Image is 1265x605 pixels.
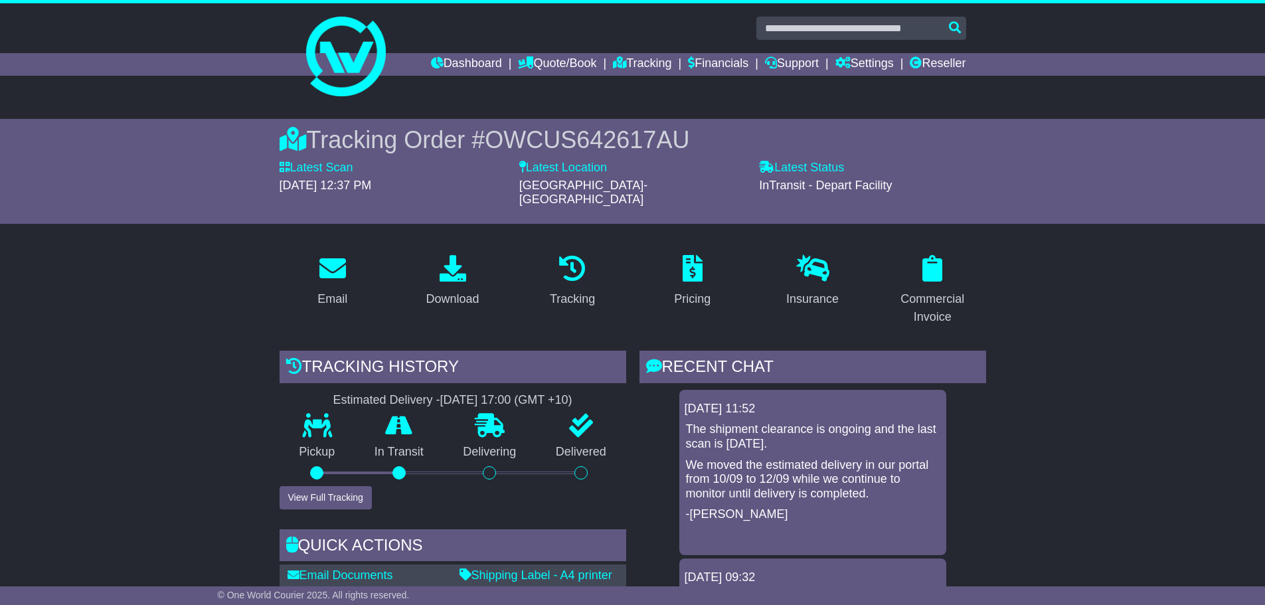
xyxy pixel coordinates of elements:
[355,445,444,460] p: In Transit
[910,53,966,76] a: Reseller
[280,161,353,175] label: Latest Scan
[639,351,986,387] div: RECENT CHAT
[759,161,844,175] label: Latest Status
[280,393,626,408] div: Estimated Delivery -
[688,53,748,76] a: Financials
[786,290,839,308] div: Insurance
[518,53,596,76] a: Quote/Book
[317,290,347,308] div: Email
[778,250,847,313] a: Insurance
[280,179,372,192] span: [DATE] 12:37 PM
[426,290,479,308] div: Download
[686,422,940,451] p: The shipment clearance is ongoing and the last scan is [DATE].
[835,53,894,76] a: Settings
[888,290,977,326] div: Commercial Invoice
[280,529,626,565] div: Quick Actions
[280,126,986,154] div: Tracking Order #
[613,53,671,76] a: Tracking
[440,393,572,408] div: [DATE] 17:00 (GMT +10)
[879,250,986,331] a: Commercial Invoice
[417,250,487,313] a: Download
[519,179,647,207] span: [GEOGRAPHIC_DATA]-[GEOGRAPHIC_DATA]
[665,250,719,313] a: Pricing
[444,445,537,460] p: Delivering
[686,458,940,501] p: We moved the estimated delivery in our portal from 10/09 to 12/09 while we continue to monitor un...
[485,126,689,153] span: OWCUS642617AU
[309,250,356,313] a: Email
[280,445,355,460] p: Pickup
[288,568,393,582] a: Email Documents
[280,351,626,387] div: Tracking history
[431,53,502,76] a: Dashboard
[685,570,941,585] div: [DATE] 09:32
[759,179,892,192] span: InTransit - Depart Facility
[674,290,711,308] div: Pricing
[519,161,607,175] label: Latest Location
[686,507,940,522] p: -[PERSON_NAME]
[685,402,941,416] div: [DATE] 11:52
[536,445,626,460] p: Delivered
[550,290,595,308] div: Tracking
[765,53,819,76] a: Support
[460,568,612,582] a: Shipping Label - A4 printer
[280,486,372,509] button: View Full Tracking
[541,250,604,313] a: Tracking
[218,590,410,600] span: © One World Courier 2025. All rights reserved.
